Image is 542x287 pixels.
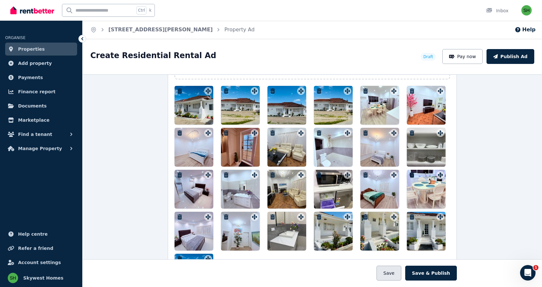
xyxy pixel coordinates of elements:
[5,71,77,84] a: Payments
[5,85,77,98] a: Finance report
[18,130,52,138] span: Find a tenant
[18,74,43,81] span: Payments
[521,5,532,15] img: Skywest Homes
[520,265,536,281] iframe: Intercom live chat
[533,265,538,270] span: 1
[83,21,262,39] nav: Breadcrumb
[487,49,534,64] button: Publish Ad
[5,242,77,255] a: Refer a friend
[18,259,61,266] span: Account settings
[5,142,77,155] button: Manage Property
[108,26,213,33] a: [STREET_ADDRESS][PERSON_NAME]
[486,7,508,14] div: Inbox
[405,266,457,281] button: Save & Publish
[8,273,18,283] img: Skywest Homes
[18,45,45,53] span: Properties
[5,128,77,141] button: Find a tenant
[515,26,536,34] button: Help
[18,88,55,96] span: Finance report
[5,256,77,269] a: Account settings
[23,274,64,282] span: Skywest Homes
[18,230,48,238] span: Help centre
[136,6,146,15] span: Ctrl
[5,99,77,112] a: Documents
[18,102,47,110] span: Documents
[5,36,25,40] span: ORGANISE
[5,43,77,56] a: Properties
[442,49,483,64] button: Pay now
[10,5,54,15] img: RentBetter
[18,116,49,124] span: Marketplace
[5,57,77,70] a: Add property
[18,59,52,67] span: Add property
[423,54,433,59] span: Draft
[18,145,62,152] span: Manage Property
[5,228,77,241] a: Help centre
[90,50,216,61] h1: Create Residential Rental Ad
[149,8,151,13] span: k
[376,266,401,281] button: Save
[5,114,77,127] a: Marketplace
[18,244,53,252] span: Refer a friend
[224,26,255,33] a: Property Ad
